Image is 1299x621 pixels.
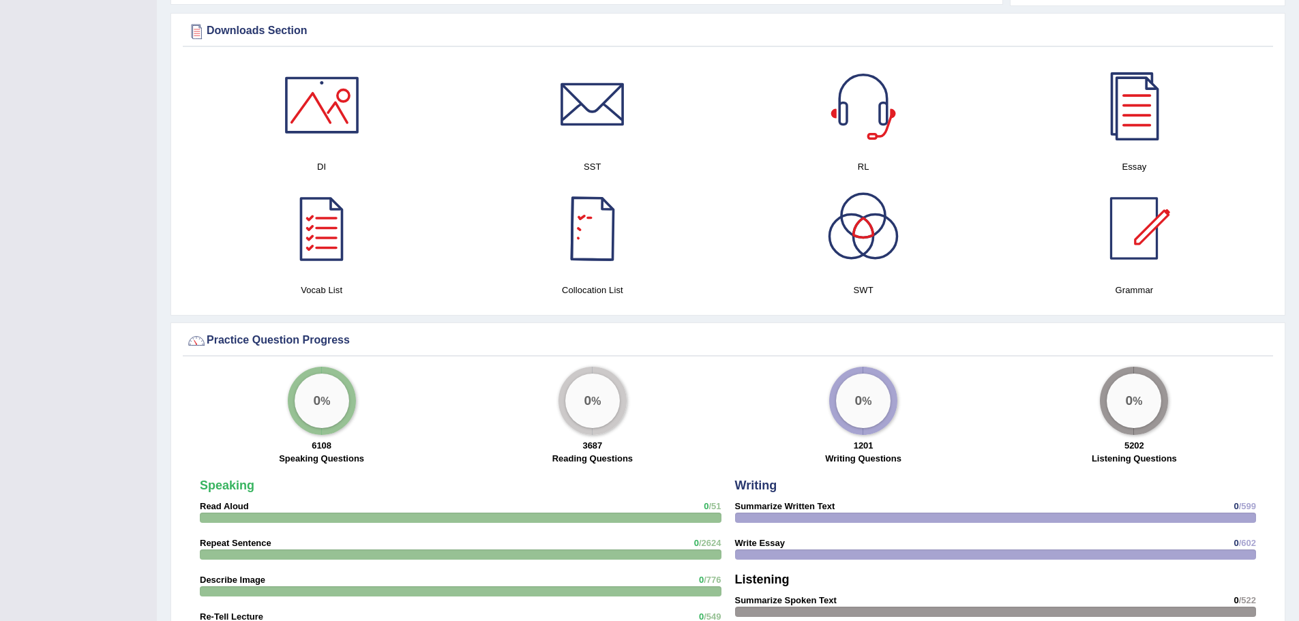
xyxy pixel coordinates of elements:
span: 0 [1234,538,1238,548]
label: Listening Questions [1092,452,1177,465]
div: Practice Question Progress [186,331,1270,351]
span: /51 [708,501,721,511]
big: 0 [584,393,591,408]
h4: SWT [735,283,992,297]
h4: Collocation List [464,283,721,297]
span: /602 [1239,538,1256,548]
big: 0 [1126,393,1133,408]
span: 0 [704,501,708,511]
h4: SST [464,160,721,174]
span: /599 [1239,501,1256,511]
span: 0 [694,538,699,548]
div: % [1107,374,1161,428]
strong: 1201 [854,440,874,451]
h4: Essay [1006,160,1263,174]
strong: 6108 [312,440,331,451]
strong: Listening [735,573,790,586]
strong: Read Aloud [200,501,249,511]
strong: Repeat Sentence [200,538,271,548]
div: % [836,374,891,428]
h4: Vocab List [193,283,450,297]
h4: RL [735,160,992,174]
span: 0 [1234,501,1238,511]
strong: Speaking [200,479,254,492]
h4: Grammar [1006,283,1263,297]
strong: Summarize Spoken Text [735,595,837,605]
strong: Write Essay [735,538,785,548]
label: Reading Questions [552,452,633,465]
span: 0 [699,575,704,585]
h4: DI [193,160,450,174]
label: Writing Questions [825,452,901,465]
span: /2624 [699,538,721,548]
span: 0 [1234,595,1238,605]
strong: Describe Image [200,575,265,585]
span: /522 [1239,595,1256,605]
big: 0 [855,393,863,408]
div: % [565,374,620,428]
strong: Writing [735,479,777,492]
strong: 5202 [1124,440,1144,451]
strong: Summarize Written Text [735,501,835,511]
big: 0 [313,393,320,408]
label: Speaking Questions [279,452,364,465]
strong: 3687 [582,440,602,451]
span: /776 [704,575,721,585]
div: Downloads Section [186,21,1270,42]
div: % [295,374,349,428]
